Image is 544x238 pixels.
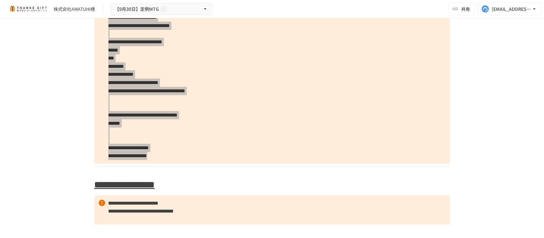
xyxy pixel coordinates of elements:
div: [EMAIL_ADDRESS][DOMAIN_NAME] [492,5,531,13]
span: 共有 [461,5,470,12]
span: 【9月30日】定例MTG [115,5,159,13]
button: 【9月30日】定例MTG [111,3,213,15]
img: mMP1OxWUAhQbsRWCurg7vIHe5HqDpP7qZo7fRoNLXQh [8,4,48,14]
button: 共有 [448,3,475,15]
button: [EMAIL_ADDRESS][DOMAIN_NAME] [478,3,541,15]
div: 株式会社AMATUHI様 [54,6,95,12]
